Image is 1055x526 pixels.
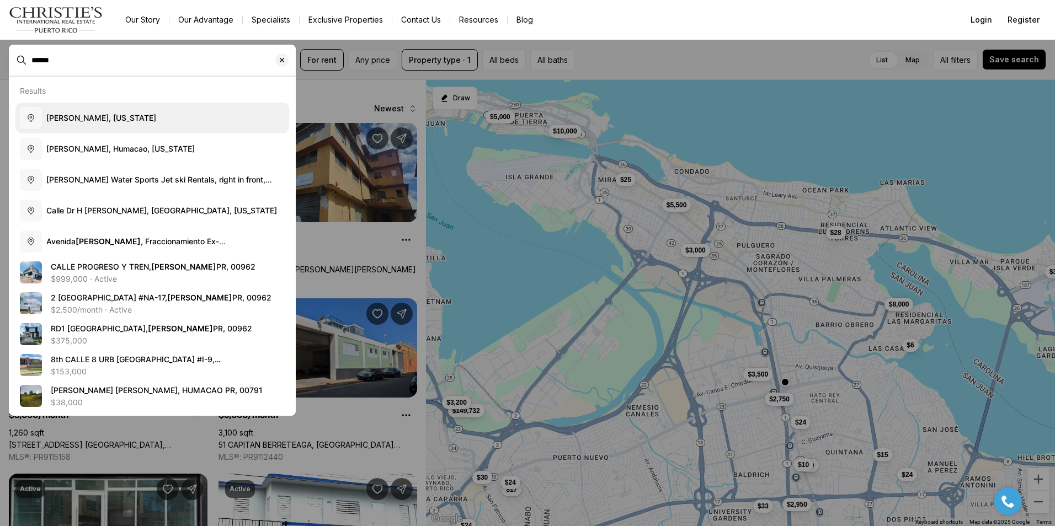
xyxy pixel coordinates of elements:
[167,293,232,302] b: [PERSON_NAME]
[15,350,289,380] a: View details: 8th CALLE 8 URB LAS VEGAS #I-9
[508,12,542,28] a: Blog
[46,206,277,215] span: Calle Dr H [PERSON_NAME], [GEOGRAPHIC_DATA], [US_STATE]
[1008,15,1040,24] span: Register
[46,237,231,268] span: Avenida , Fraccionamiento Ex-Hacienda , [GEOGRAPHIC_DATA], [GEOGRAPHIC_DATA]
[971,15,992,24] span: Login
[51,293,271,302] span: 2 [GEOGRAPHIC_DATA] #NA-17, PR, 00962
[15,226,289,257] button: Avenida[PERSON_NAME], Fraccionamiento Ex-Hacienda, [GEOGRAPHIC_DATA], [GEOGRAPHIC_DATA]
[151,262,216,271] b: [PERSON_NAME]
[15,380,289,411] a: View details: Cataño CATAÑO
[15,103,289,133] button: [PERSON_NAME], [US_STATE]
[300,12,392,28] a: Exclusive Properties
[51,367,87,376] p: $153,000
[15,288,289,319] a: View details: 2 Plaza MANSION DEL NORTE #NA-17
[1001,9,1046,31] button: Register
[51,355,221,375] span: 8th CALLE 8 URB [GEOGRAPHIC_DATA] #I-9, PR, 00962
[51,305,132,314] p: $2,500/month · Active
[148,324,213,333] b: [PERSON_NAME]
[15,257,289,288] a: View details: CALLE PROGRESO Y TREN
[51,324,252,333] span: RD1 [GEOGRAPHIC_DATA], PR, 00962
[15,164,289,195] button: [PERSON_NAME] Water Sports Jet ski Rentals, right in front, Parque, [GEOGRAPHIC_DATA], [US_STATE]
[20,86,46,95] p: Results
[51,398,83,407] p: $38,000
[76,237,141,246] b: [PERSON_NAME]
[15,319,289,350] a: View details: RD1 URB MARINA BAHIA
[116,12,169,28] a: Our Story
[392,12,450,28] button: Contact Us
[51,385,263,395] span: [PERSON_NAME] [PERSON_NAME], HUMACAO PR, 00791
[46,175,272,195] span: [PERSON_NAME] Water Sports Jet ski Rentals, right in front, Parque, [GEOGRAPHIC_DATA], [US_STATE]
[964,9,999,31] button: Login
[51,336,87,345] p: $375,000
[51,262,255,271] span: CALLE PROGRESO Y TREN, PR, 00962
[450,12,507,28] a: Resources
[46,144,195,153] span: [PERSON_NAME], Humacao, [US_STATE]
[51,275,117,283] p: $999,000 · Active
[46,113,156,122] span: [PERSON_NAME], [US_STATE]
[169,12,242,28] a: Our Advantage
[15,195,289,226] button: Calle Dr H [PERSON_NAME], [GEOGRAPHIC_DATA], [US_STATE]
[15,133,289,164] button: [PERSON_NAME], Humacao, [US_STATE]
[275,45,295,75] button: Clear search input
[243,12,299,28] a: Specialists
[9,7,103,33] img: logo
